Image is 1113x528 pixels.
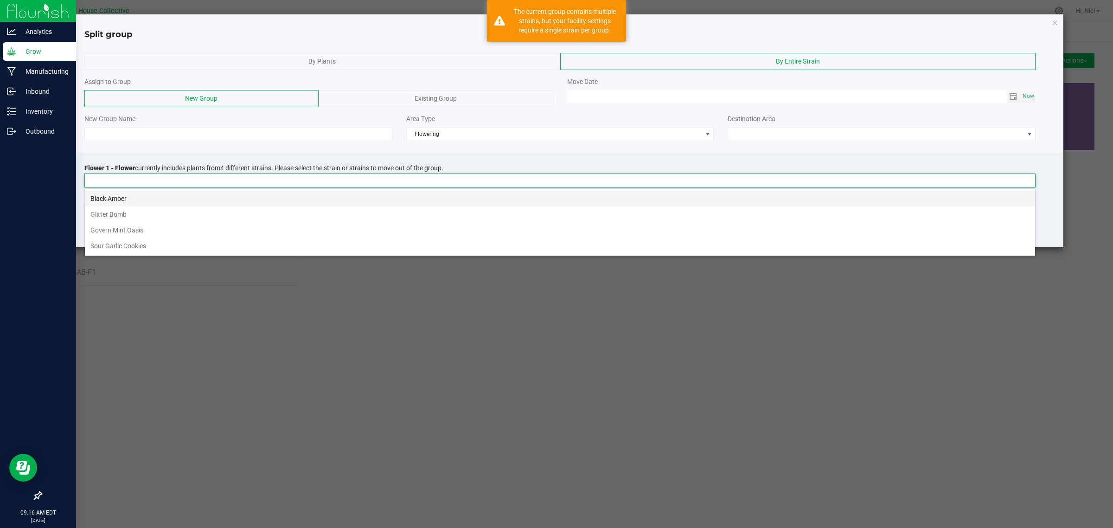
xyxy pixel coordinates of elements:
[728,115,775,122] span: Destination Area
[7,107,16,116] inline-svg: Inventory
[567,78,598,85] span: Move Date
[776,58,820,65] span: By Entire Strain
[85,206,1035,222] li: Glitter Bomb
[4,509,72,517] p: 09:16 AM EDT
[16,126,72,137] p: Outbound
[16,106,72,117] p: Inventory
[1020,90,1036,103] span: select
[406,115,435,122] span: Area Type
[85,238,1035,254] li: Sour Garlic Cookies
[7,127,16,136] inline-svg: Outbound
[407,128,702,141] span: Flowering
[220,164,443,172] span: 4 different strains. Please select the strain or strains to move out of the group.
[1007,90,1021,103] span: Toggle calendar
[16,66,72,77] p: Manufacturing
[7,87,16,96] inline-svg: Inbound
[84,115,135,122] span: New Group Name
[7,27,16,36] inline-svg: Analytics
[85,191,1035,206] li: Black Amber
[16,46,72,57] p: Grow
[510,7,619,35] div: The current group contains multiple strains, but your facility settings require a single strain p...
[85,222,1035,238] li: Govern Mint Oasis
[1021,90,1036,103] span: Set Current date
[4,517,72,524] p: [DATE]
[84,29,1036,41] h4: Split group
[415,95,457,102] span: Existing Group
[9,454,37,482] iframe: Resource center
[185,95,217,102] span: New Group
[84,164,443,172] span: currently includes plants from
[308,58,336,65] span: By Plants
[16,26,72,37] p: Analytics
[84,164,135,172] span: Flower 1 - Flower
[16,86,72,97] p: Inbound
[7,67,16,76] inline-svg: Manufacturing
[7,47,16,56] inline-svg: Grow
[84,78,131,85] span: Assign to Group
